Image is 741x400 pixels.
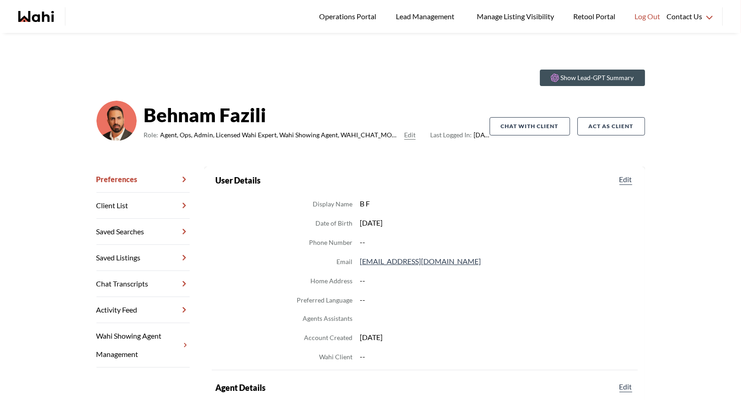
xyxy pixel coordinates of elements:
dt: Account Created [304,332,352,343]
span: Operations Portal [319,11,379,22]
a: Preferences [96,167,190,193]
span: Role: [144,130,159,141]
dt: Email [336,256,352,267]
button: Act as Client [577,117,645,135]
span: Agent, Ops, Admin, Licensed Wahi Expert, Wahi Showing Agent, WAHI_CHAT_MODERATOR [160,130,401,141]
a: Client List [96,193,190,219]
dt: Agents Assistants [303,313,352,324]
dt: Wahi Client [319,351,352,362]
span: Manage Listing Visibility [474,11,557,22]
dd: [DATE] [360,217,634,229]
dt: Home Address [310,276,352,286]
dd: -- [360,236,634,248]
span: [DATE] [430,130,489,141]
a: Saved Searches [96,219,190,245]
a: Chat Transcripts [96,271,190,297]
dt: Phone Number [309,237,352,248]
button: Show Lead-GPT Summary [540,70,645,86]
dd: [EMAIL_ADDRESS][DOMAIN_NAME] [360,255,634,267]
span: Retool Portal [573,11,618,22]
strong: Behnam Fazili [144,101,490,129]
h2: Agent Details [215,381,266,394]
p: Show Lead-GPT Summary [561,73,634,82]
span: Last Logged In: [430,131,472,139]
button: Chat with client [490,117,570,135]
dd: -- [360,275,634,286]
a: Wahi Showing Agent Management [96,323,190,368]
dt: Preferred Language [297,295,352,306]
a: Wahi homepage [18,11,54,22]
button: Edit [618,174,634,185]
dd: -- [360,351,634,362]
a: Saved Listings [96,245,190,271]
dt: Date of Birth [315,218,352,229]
span: Log Out [634,11,660,22]
dd: -- [360,294,634,306]
dt: Display Name [313,199,352,210]
dd: [DATE] [360,331,634,343]
button: Edit [618,381,634,392]
img: cf9ae410c976398e.png [96,101,137,141]
h2: User Details [215,174,261,187]
button: Edit [404,130,416,141]
span: Lead Management [396,11,458,22]
dd: B F [360,198,634,210]
a: Activity Feed [96,297,190,323]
